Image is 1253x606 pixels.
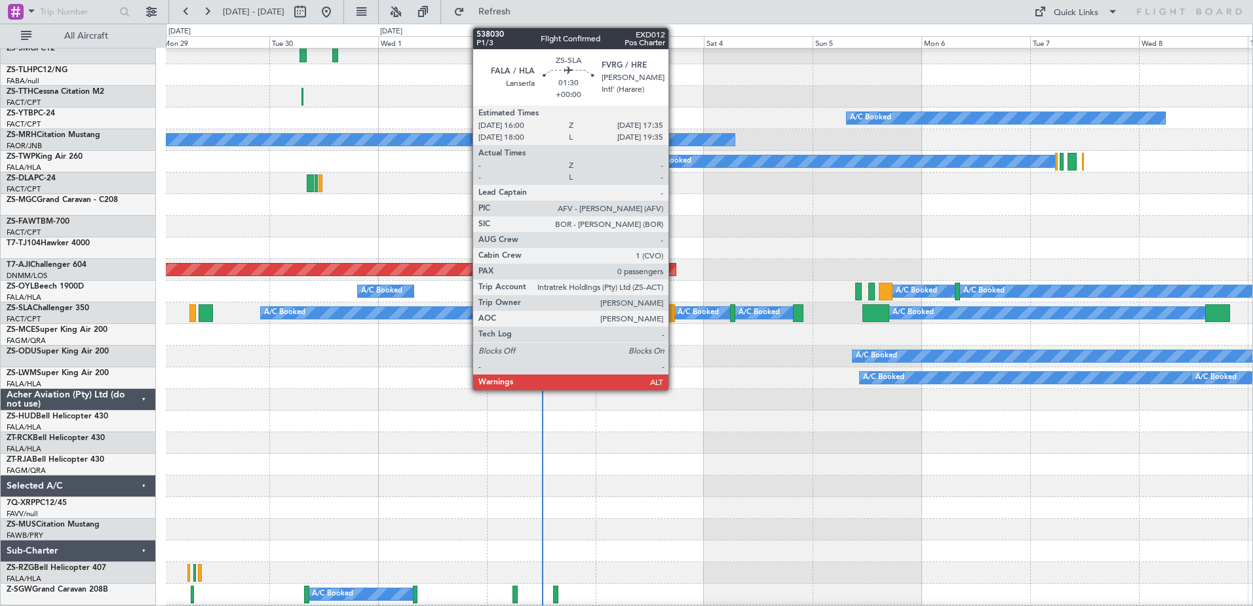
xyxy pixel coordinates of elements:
[7,174,56,182] a: ZS-DLAPC-24
[7,379,41,389] a: FALA/HLA
[7,88,33,96] span: ZS-TTH
[7,261,87,269] a: T7-AJIChallenger 604
[7,434,105,442] a: ZT-RCKBell Helicopter 430
[14,26,142,47] button: All Aircraft
[223,6,284,18] span: [DATE] - [DATE]
[7,369,109,377] a: ZS-LWMSuper King Air 200
[7,110,55,117] a: ZS-YTBPC-24
[7,369,37,377] span: ZS-LWM
[850,108,891,128] div: A/C Booked
[7,466,46,475] a: FAGM/QRA
[963,281,1005,301] div: A/C Booked
[7,218,69,226] a: ZS-FAWTBM-700
[7,141,42,151] a: FAOR/JNB
[7,564,106,572] a: ZS-RZGBell Helicopter 407
[7,348,37,355] span: ZS-ODU
[7,499,67,507] a: 7Q-XRPPC12/45
[264,303,305,323] div: A/C Booked
[7,521,36,529] span: ZS-MUS
[1030,36,1139,48] div: Tue 7
[7,413,36,420] span: ZS-HUD
[7,422,41,432] a: FALA/HLA
[650,151,691,171] div: A/C Booked
[7,499,35,507] span: 7Q-XRP
[448,1,526,22] button: Refresh
[7,88,104,96] a: ZS-TTHCessna Citation M2
[7,218,36,226] span: ZS-FAW
[7,261,30,269] span: T7-AJI
[863,368,904,388] div: A/C Booked
[168,26,191,37] div: [DATE]
[7,304,89,312] a: ZS-SLAChallenger 350
[7,98,41,108] a: FACT/CPT
[1028,1,1125,22] button: Quick Links
[7,456,104,464] a: ZT-RJABell Helicopter 430
[1195,368,1237,388] div: A/C Booked
[7,413,108,420] a: ZS-HUDBell Helicopter 430
[467,7,522,16] span: Refresh
[678,303,719,323] div: A/C Booked
[1054,7,1098,20] div: Quick Links
[7,314,41,324] a: FACT/CPT
[7,336,46,346] a: FAGM/QRA
[7,283,84,291] a: ZS-OYLBeech 1900D
[893,303,934,323] div: A/C Booked
[7,196,118,204] a: ZS-MGCGrand Caravan - C208
[7,45,36,52] span: ZS-SMG
[7,66,67,74] a: ZS-TLHPC12/NG
[7,326,107,334] a: ZS-MCESuper King Air 200
[7,586,32,594] span: Z-SGW
[7,326,35,334] span: ZS-MCE
[896,281,937,301] div: A/C Booked
[596,36,704,48] div: Fri 3
[7,564,34,572] span: ZS-RZG
[380,26,402,37] div: [DATE]
[269,36,378,48] div: Tue 30
[1139,36,1248,48] div: Wed 8
[7,521,100,529] a: ZS-MUSCitation Mustang
[7,163,41,172] a: FALA/HLA
[7,271,47,281] a: DNMM/LOS
[7,228,41,237] a: FACT/CPT
[34,31,138,41] span: All Aircraft
[378,36,487,48] div: Wed 1
[7,574,41,584] a: FALA/HLA
[7,110,33,117] span: ZS-YTB
[7,153,83,161] a: ZS-TWPKing Air 260
[7,434,33,442] span: ZT-RCK
[7,119,41,129] a: FACT/CPT
[7,131,37,139] span: ZS-MRH
[7,509,38,519] a: FAVV/null
[7,444,41,454] a: FALA/HLA
[7,239,41,247] span: T7-TJ104
[7,196,37,204] span: ZS-MGC
[7,304,33,312] span: ZS-SLA
[7,586,108,594] a: Z-SGWGrand Caravan 208B
[40,2,115,22] input: Trip Number
[361,281,402,301] div: A/C Booked
[7,45,55,52] a: ZS-SMGPC12
[7,283,34,291] span: ZS-OYL
[7,239,90,247] a: T7-TJ104Hawker 4000
[161,36,269,48] div: Mon 29
[739,303,780,323] div: A/C Booked
[7,348,109,355] a: ZS-ODUSuper King Air 200
[7,456,32,464] span: ZT-RJA
[921,36,1030,48] div: Mon 6
[487,36,596,48] div: Thu 2
[7,184,41,194] a: FACT/CPT
[813,36,921,48] div: Sun 5
[704,36,813,48] div: Sat 4
[856,346,897,366] div: A/C Booked
[7,76,39,86] a: FABA/null
[7,131,100,139] a: ZS-MRHCitation Mustang
[312,584,353,604] div: A/C Booked
[7,153,35,161] span: ZS-TWP
[7,174,34,182] span: ZS-DLA
[7,66,33,74] span: ZS-TLH
[7,293,41,302] a: FALA/HLA
[7,531,43,540] a: FAWB/PRY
